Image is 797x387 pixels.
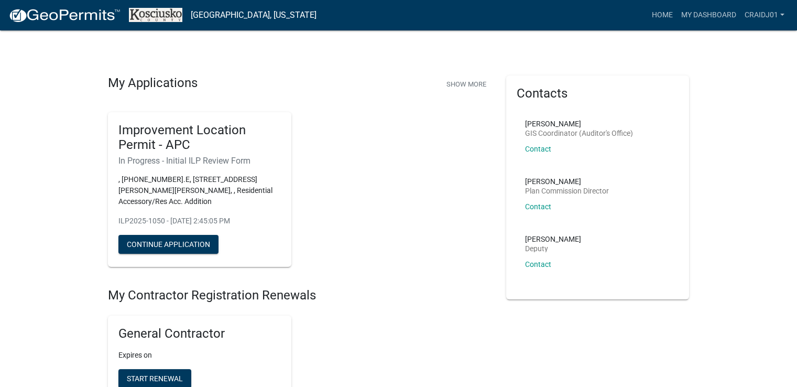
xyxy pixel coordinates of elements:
a: Craidj01 [740,5,789,25]
h4: My Contractor Registration Renewals [108,288,490,303]
p: [PERSON_NAME] [525,235,581,243]
a: Contact [525,145,551,153]
p: Deputy [525,245,581,252]
h5: Improvement Location Permit - APC [118,123,281,153]
h6: In Progress - Initial ILP Review Form [118,156,281,166]
a: Contact [525,202,551,211]
span: Start Renewal [127,374,183,382]
p: ILP2025-1050 - [DATE] 2:45:05 PM [118,216,281,227]
p: , [PHONE_NUMBER].E, [STREET_ADDRESS][PERSON_NAME][PERSON_NAME], , Residential Accessory/Res Acc. ... [118,174,281,207]
h5: Contacts [517,86,679,101]
a: [GEOGRAPHIC_DATA], [US_STATE] [191,6,316,24]
p: [PERSON_NAME] [525,120,633,127]
h4: My Applications [108,76,198,91]
button: Continue Application [118,235,219,254]
a: Contact [525,260,551,268]
h5: General Contractor [118,326,281,341]
button: Show More [442,76,490,93]
p: Expires on [118,350,281,361]
p: GIS Coordinator (Auditor's Office) [525,130,633,137]
p: [PERSON_NAME] [525,178,609,185]
a: My Dashboard [677,5,740,25]
img: Kosciusko County, Indiana [129,8,182,22]
p: Plan Commission Director [525,187,609,195]
a: Home [648,5,677,25]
